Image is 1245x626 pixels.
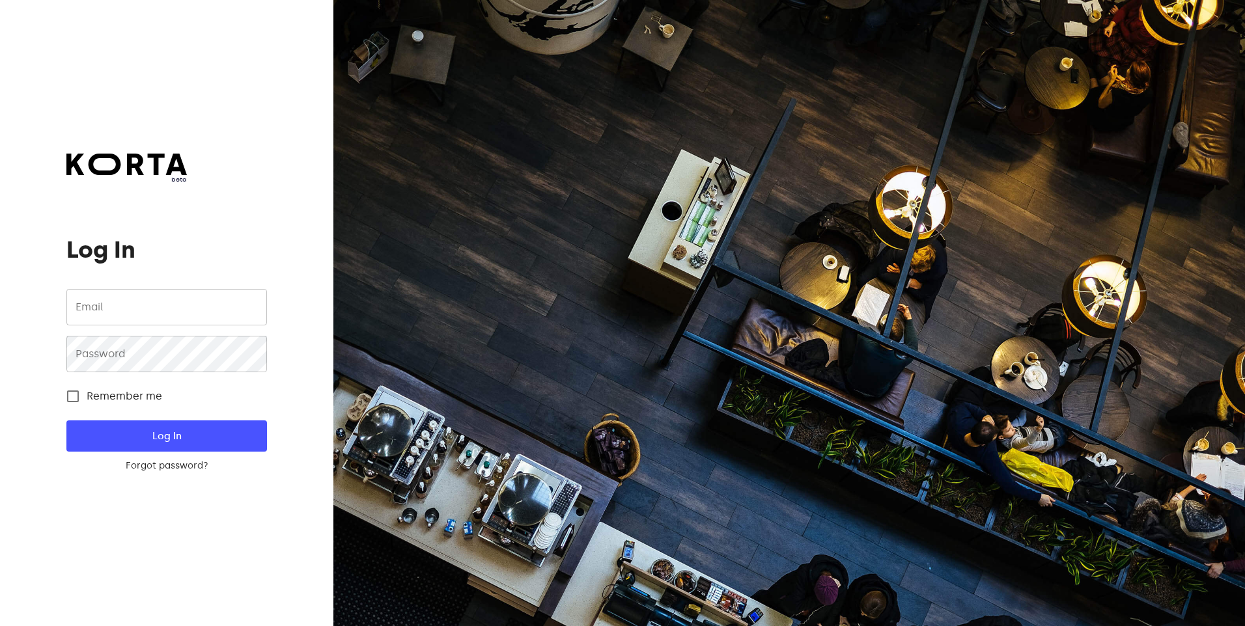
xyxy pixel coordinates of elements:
a: beta [66,154,187,184]
span: beta [66,175,187,184]
button: Log In [66,420,266,452]
span: Remember me [87,388,162,404]
img: Korta [66,154,187,175]
a: Forgot password? [66,459,266,472]
span: Log In [87,428,245,444]
h1: Log In [66,237,266,263]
